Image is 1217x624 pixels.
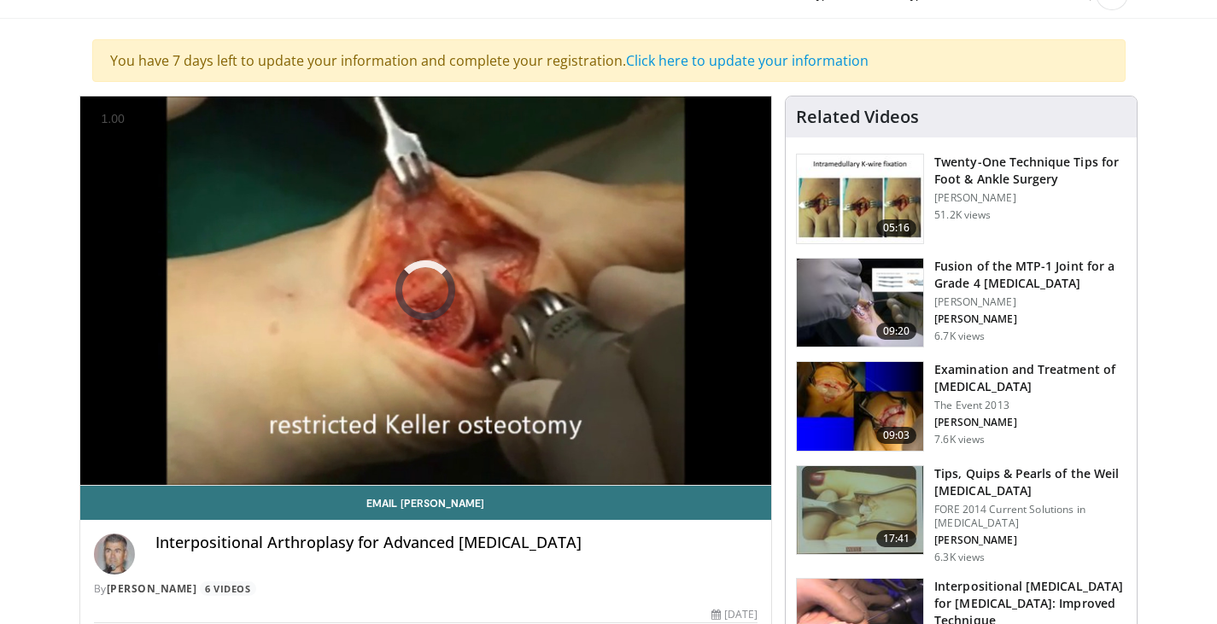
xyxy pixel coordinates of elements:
p: The Event 2013 [934,399,1126,412]
h3: Tips, Quips & Pearls of the Weil [MEDICAL_DATA] [934,465,1126,499]
a: 17:41 Tips, Quips & Pearls of the Weil [MEDICAL_DATA] FORE 2014 Current Solutions in [MEDICAL_DAT... [796,465,1126,564]
img: 6702e58c-22b3-47ce-9497-b1c0ae175c4c.150x105_q85_crop-smart_upscale.jpg [797,155,923,243]
img: f017a883-730f-45dc-acf7-d2736b8da969.150x105_q85_crop-smart_upscale.jpg [797,362,923,451]
p: 6.7K views [934,329,985,343]
p: [PERSON_NAME] [934,191,1126,205]
p: 7.6K views [934,433,985,446]
div: By [94,581,758,597]
span: 09:20 [876,323,917,340]
p: [PERSON_NAME] [934,416,1126,429]
p: [PERSON_NAME] [934,312,1126,326]
h4: Related Videos [796,107,919,127]
p: 51.2K views [934,208,991,222]
p: [PERSON_NAME] [934,534,1126,547]
p: [PERSON_NAME] [934,295,1126,309]
h3: Twenty-One Technique Tips for Foot & Ankle Surgery [934,154,1126,188]
a: 6 Videos [200,581,256,596]
span: 05:16 [876,219,917,236]
span: 17:41 [876,530,917,547]
p: FORE 2014 Current Solutions in [MEDICAL_DATA] [934,503,1126,530]
img: ddb27d7a-c5cd-46b0-848e-b0c966468a6e.150x105_q85_crop-smart_upscale.jpg [797,259,923,347]
h3: Fusion of the MTP-1 Joint for a Grade 4 [MEDICAL_DATA] [934,258,1126,292]
a: 09:20 Fusion of the MTP-1 Joint for a Grade 4 [MEDICAL_DATA] [PERSON_NAME] [PERSON_NAME] 6.7K views [796,258,1126,348]
video-js: Video Player [80,96,772,486]
img: 28f23b59-ea27-48bd-8d84-3131a8e0ead1.150x105_q85_crop-smart_upscale.jpg [797,466,923,555]
a: [PERSON_NAME] [107,581,197,596]
h4: Interpositional Arthroplasy for Advanced [MEDICAL_DATA] [155,534,758,552]
p: 6.3K views [934,551,985,564]
img: Avatar [94,534,135,574]
span: 09:03 [876,427,917,444]
h3: Examination and Treatment of [MEDICAL_DATA] [934,361,1126,395]
a: 05:16 Twenty-One Technique Tips for Foot & Ankle Surgery [PERSON_NAME] 51.2K views [796,154,1126,244]
div: You have 7 days left to update your information and complete your registration. [92,39,1126,82]
a: Click here to update your information [626,51,869,70]
span: 高速下载 [84,100,138,114]
a: 09:03 Examination and Treatment of [MEDICAL_DATA] The Event 2013 [PERSON_NAME] 7.6K views [796,361,1126,452]
div: [DATE] [711,607,758,622]
a: Email [PERSON_NAME] [80,486,772,520]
